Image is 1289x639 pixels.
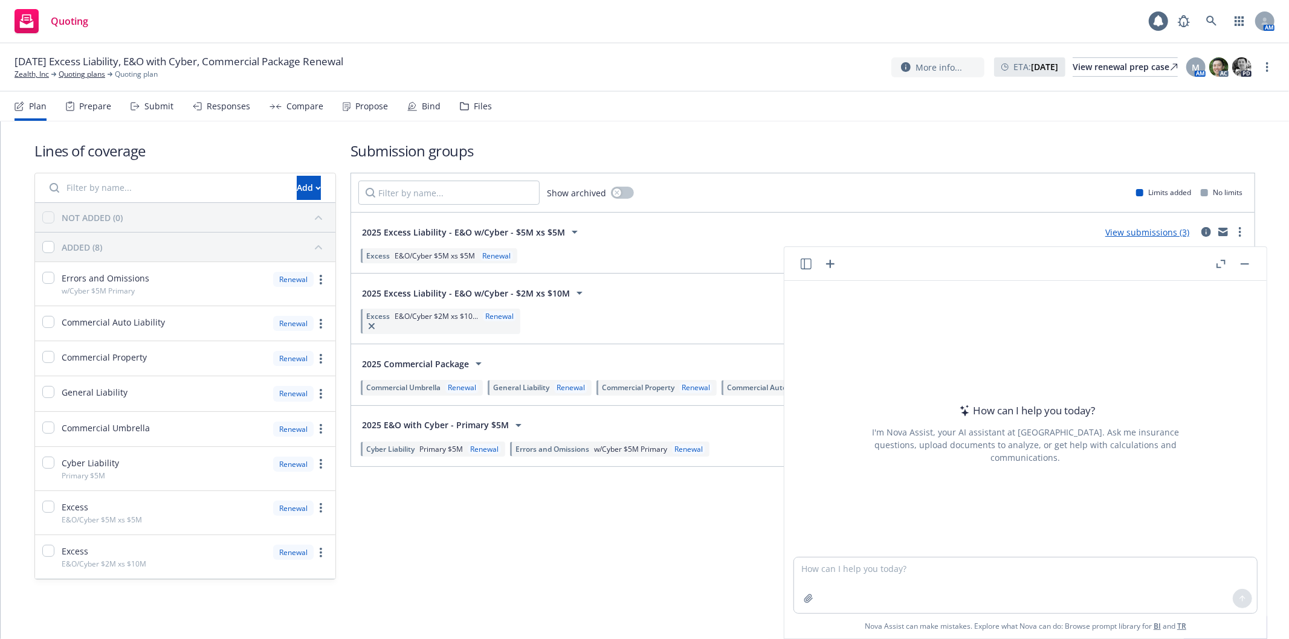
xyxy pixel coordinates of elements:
[366,382,441,393] span: Commercial Umbrella
[1201,187,1242,197] div: No limits
[59,69,105,80] a: Quoting plans
[273,545,314,560] div: Renewal
[62,316,165,329] span: Commercial Auto Liability
[273,272,314,287] div: Renewal
[62,286,135,296] span: w/Cyber $5M Primary
[468,444,501,454] div: Renewal
[727,382,815,393] span: Commercial Auto Liability
[956,403,1095,419] div: How can I help you today?
[273,457,314,472] div: Renewal
[62,386,128,399] span: General Liability
[10,4,93,38] a: Quoting
[362,358,469,370] span: 2025 Commercial Package
[679,382,712,393] div: Renewal
[856,426,1195,464] div: I'm Nova Assist, your AI assistant at [GEOGRAPHIC_DATA]. Ask me insurance questions, upload docum...
[474,101,492,111] div: Files
[366,444,415,454] span: Cyber Liability
[355,101,388,111] div: Propose
[916,61,962,74] span: More info...
[62,272,149,284] span: Errors and Omissions
[273,422,314,437] div: Renewal
[789,614,1262,638] span: Nova Assist can make mistakes. Explore what Nova can do: Browse prompt library for and
[314,316,328,331] a: more
[515,444,589,454] span: Errors and Omissions
[62,515,142,525] span: E&O/Cyber $5M xs $5M
[62,559,146,569] span: E&O/Cyber $2M xs $10M
[273,501,314,516] div: Renewal
[358,220,586,244] button: 2025 Excess Liability - E&O w/Cyber - $5M xs $5M
[273,386,314,401] div: Renewal
[297,176,321,199] div: Add
[62,241,102,254] div: ADDED (8)
[314,501,328,515] a: more
[62,351,147,364] span: Commercial Property
[602,382,674,393] span: Commercial Property
[445,382,479,393] div: Renewal
[351,141,1255,161] h1: Submission groups
[358,352,489,376] button: 2025 Commercial Package
[1073,57,1178,77] a: View renewal prep case
[1031,61,1058,72] strong: [DATE]
[672,444,705,454] div: Renewal
[358,281,590,305] button: 2025 Excess Liability - E&O w/Cyber - $2M xs $10M
[286,101,323,111] div: Compare
[1209,57,1229,77] img: photo
[1136,187,1191,197] div: Limits added
[362,419,509,431] span: 2025 E&O with Cyber - Primary $5M
[362,226,565,239] span: 2025 Excess Liability - E&O w/Cyber - $5M xs $5M
[62,208,328,227] button: NOT ADDED (0)
[314,272,328,287] a: more
[314,352,328,366] a: more
[79,101,111,111] div: Prepare
[422,101,441,111] div: Bind
[547,187,606,199] span: Show archived
[297,176,321,200] button: Add
[273,351,314,366] div: Renewal
[358,413,529,437] button: 2025 E&O with Cyber - Primary $5M
[1105,226,1189,238] a: View submissions (3)
[1200,9,1224,33] a: Search
[1073,58,1178,76] div: View renewal prep case
[1216,225,1230,239] a: mail
[493,382,549,393] span: General Liability
[1227,9,1252,33] a: Switch app
[62,422,150,434] span: Commercial Umbrella
[358,181,540,205] input: Filter by name...
[483,311,516,321] div: Renewal
[62,470,105,481] span: Primary $5M
[42,176,289,200] input: Filter by name...
[34,141,336,161] h1: Lines of coverage
[594,444,667,454] span: w/Cyber $5M Primary
[395,251,475,261] span: E&O/Cyber $5M xs $5M
[15,69,49,80] a: Zealth, Inc
[15,54,343,69] span: [DATE] Excess Liability, E&O with Cyber, Commercial Package Renewal
[1154,621,1161,631] a: BI
[1192,61,1200,74] span: M
[273,316,314,331] div: Renewal
[62,501,88,513] span: Excess
[62,211,123,224] div: NOT ADDED (0)
[314,457,328,471] a: more
[891,57,984,77] button: More info...
[144,101,173,111] div: Submit
[419,444,463,454] span: Primary $5M
[1232,57,1252,77] img: photo
[366,311,390,321] span: Excess
[1260,60,1274,74] a: more
[1172,9,1196,33] a: Report a Bug
[314,422,328,436] a: more
[366,251,390,261] span: Excess
[1177,621,1186,631] a: TR
[314,545,328,560] a: more
[480,251,513,261] div: Renewal
[62,237,328,257] button: ADDED (8)
[115,69,158,80] span: Quoting plan
[1233,225,1247,239] a: more
[1013,60,1058,73] span: ETA :
[395,311,478,321] span: E&O/Cyber $2M xs $10...
[51,16,88,26] span: Quoting
[1199,225,1213,239] a: circleInformation
[314,387,328,401] a: more
[62,545,88,557] span: Excess
[554,382,587,393] div: Renewal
